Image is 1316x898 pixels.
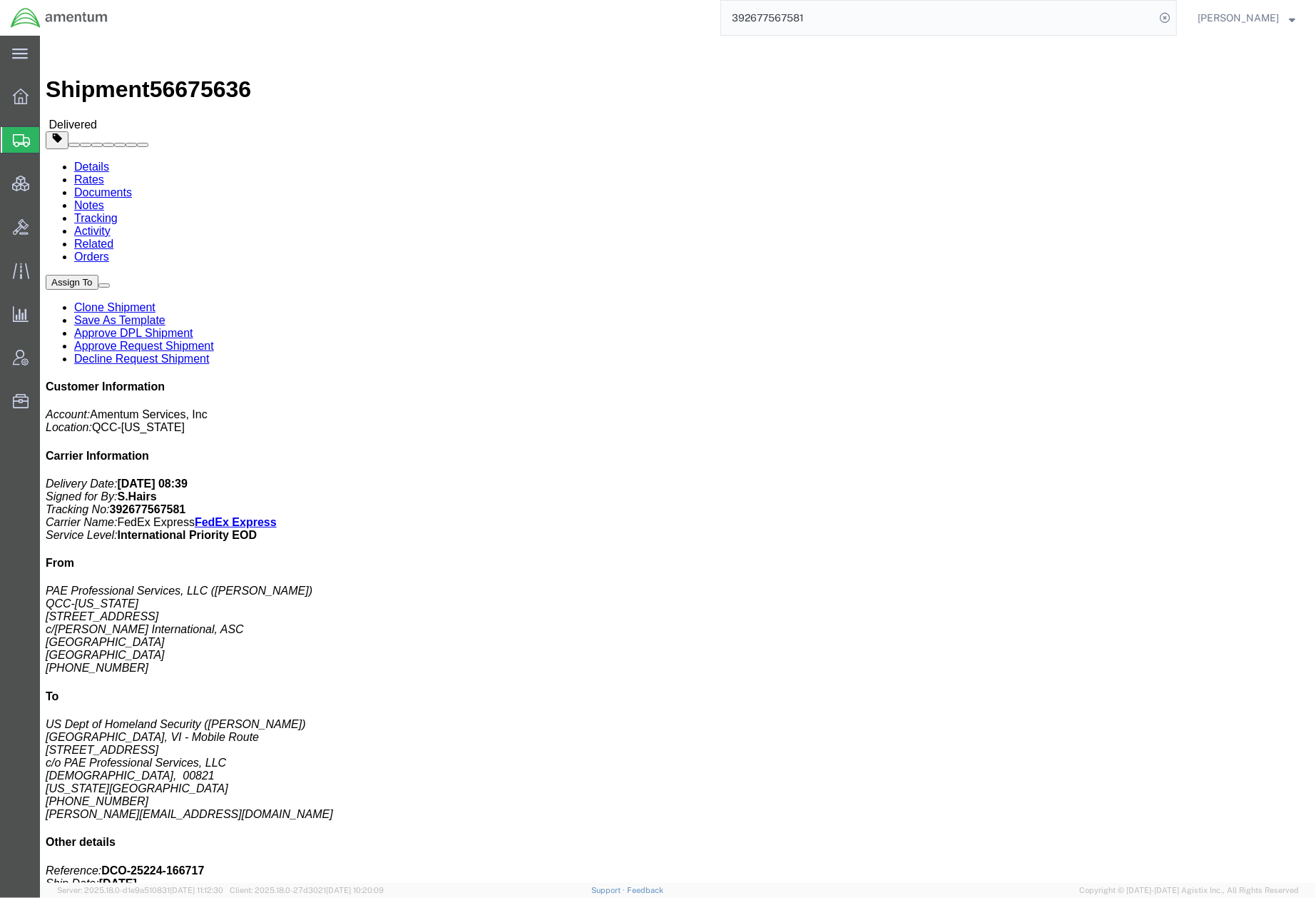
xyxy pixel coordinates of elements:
input: Search for shipment number, reference number [721,1,1155,35]
img: logo [10,7,108,29]
span: [DATE] 11:12:30 [170,886,223,894]
a: Feedback [627,886,663,894]
button: [PERSON_NAME] [1197,9,1296,26]
span: Copyright © [DATE]-[DATE] Agistix Inc., All Rights Reserved [1079,884,1299,897]
iframe: FS Legacy Container [40,36,1316,883]
span: Client: 2025.18.0-27d3021 [230,886,384,894]
span: Jason Champagne [1198,10,1279,26]
a: Support [591,886,627,894]
span: Server: 2025.18.0-d1e9a510831 [57,886,223,894]
span: [DATE] 10:20:09 [326,886,384,894]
